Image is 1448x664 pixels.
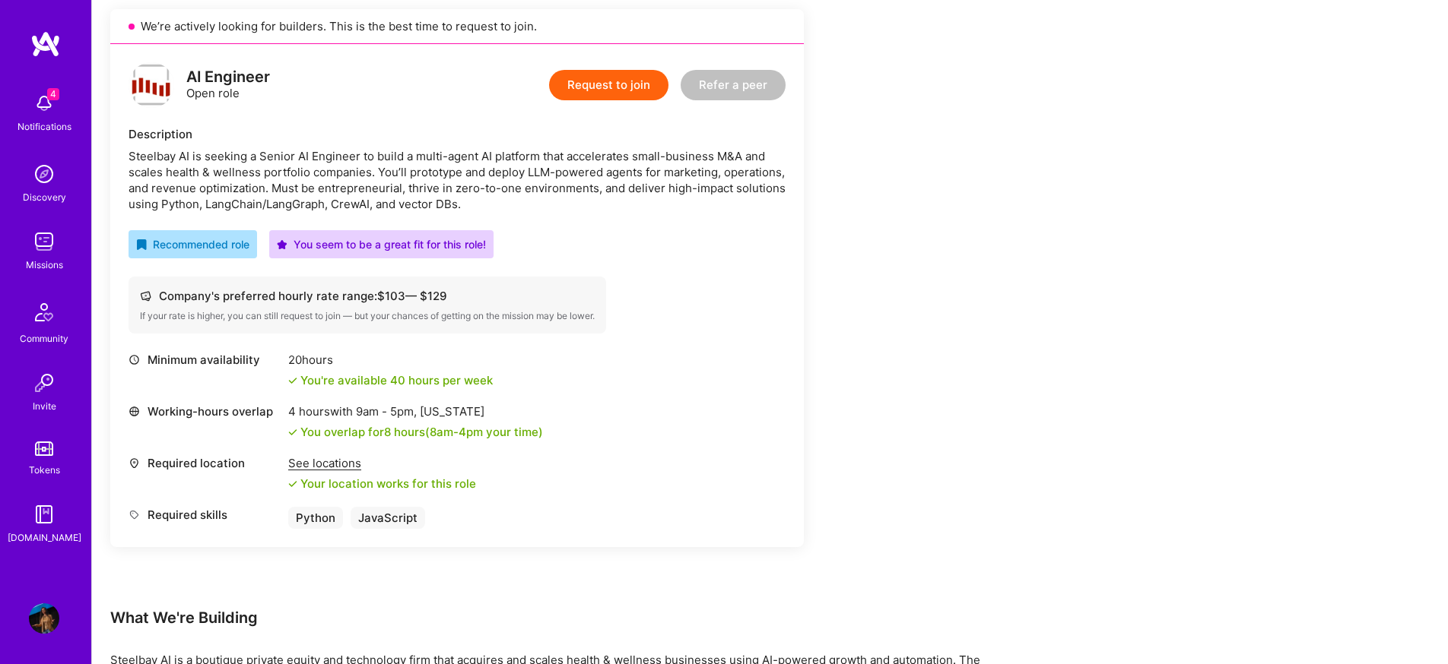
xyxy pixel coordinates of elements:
button: Refer a peer [681,70,786,100]
span: 4 [47,88,59,100]
img: logo [129,62,174,108]
i: icon Location [129,457,140,469]
div: Notifications [17,119,71,134]
i: icon RecommendedBadge [136,239,147,250]
span: 9am - 5pm , [353,404,420,419]
img: guide book [29,499,59,530]
i: icon Check [288,376,297,385]
i: icon World [129,406,140,417]
button: Request to join [549,70,668,100]
div: Required location [129,455,281,471]
div: You overlap for 8 hours ( your time) [300,424,543,440]
span: 8am - 4pm [430,425,483,439]
i: icon Clock [129,354,140,365]
div: Steelbay AI is seeking a Senior AI Engineer to build a multi-agent AI platform that accelerates s... [129,148,786,212]
img: Community [26,294,62,330]
div: We’re actively looking for builders. This is the best time to request to join. [110,9,804,44]
div: Python [288,507,343,529]
div: Working-hours overlap [129,403,281,419]
i: icon Tag [129,509,140,520]
div: JavaScript [351,507,425,529]
div: Minimum availability [129,352,281,368]
div: Company's preferred hourly rate range: $ 103 — $ 129 [140,288,595,304]
div: Missions [26,257,63,273]
div: See locations [288,455,476,471]
img: discovery [29,159,59,189]
img: teamwork [29,226,59,257]
div: Required skills [129,507,281,523]
img: bell [29,88,59,119]
div: Open role [186,69,270,101]
img: Invite [29,368,59,398]
div: Your location works for this role [288,476,476,492]
div: Description [129,126,786,142]
div: If your rate is higher, you can still request to join — but your chances of getting on the missio... [140,310,595,322]
div: Tokens [29,462,60,478]
img: logo [30,30,61,58]
div: What We're Building [110,608,1023,628]
i: icon Check [288,428,297,437]
a: User Avatar [25,603,63,634]
div: 4 hours with [US_STATE] [288,403,543,419]
div: [DOMAIN_NAME] [8,530,81,545]
div: Recommended role [136,236,249,252]
i: icon Check [288,479,297,489]
div: Discovery [23,189,66,205]
div: AI Engineer [186,69,270,85]
i: icon PurpleStar [277,239,287,250]
div: You seem to be a great fit for this role! [277,236,486,252]
div: Community [20,330,68,346]
div: 20 hours [288,352,493,368]
div: Invite [33,398,56,414]
img: User Avatar [29,603,59,634]
img: tokens [35,441,53,456]
i: icon Cash [140,290,151,302]
div: You're available 40 hours per week [288,372,493,388]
